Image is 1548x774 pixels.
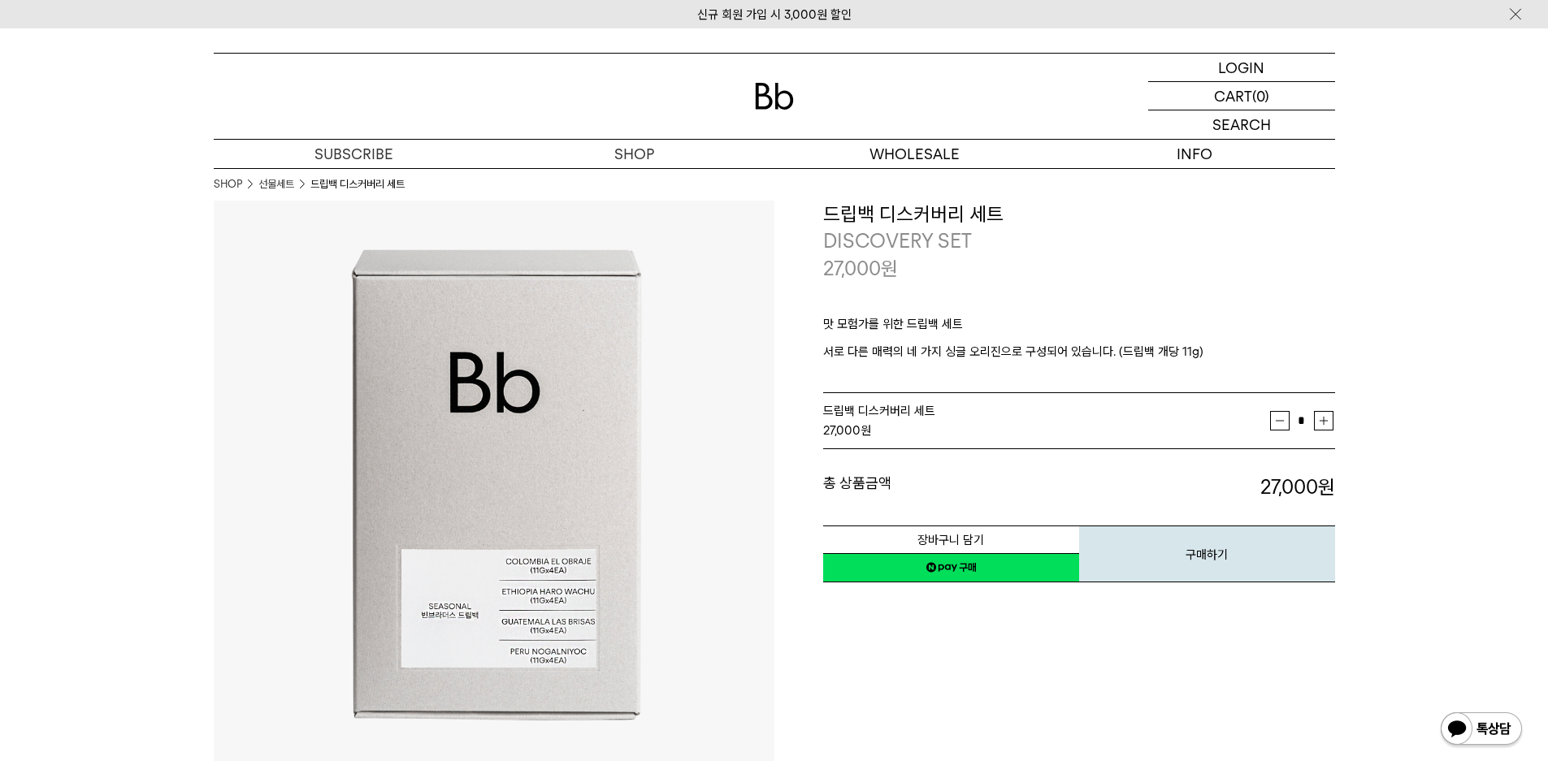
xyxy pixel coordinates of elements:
li: 드립백 디스커버리 세트 [310,176,405,192]
p: 맛 모험가를 위한 드립백 세트 [823,314,1335,342]
p: DISCOVERY SET [823,227,1335,255]
button: 증가 [1314,411,1333,430]
p: WHOLESALE [774,140,1055,168]
button: 구매하기 [1079,525,1335,582]
a: CART (0) [1148,82,1335,110]
a: 신규 회원 가입 시 3,000원 할인 [697,7,852,22]
a: 선물세트 [258,176,294,192]
span: 드립백 디스커버리 세트 [823,404,935,418]
p: 서로 다른 매력의 네 가지 싱글 오리진으로 구성되어 있습니다. (드립백 개당 11g) [823,342,1335,361]
strong: 27,000 [823,423,861,438]
a: SHOP [214,176,242,192]
p: LOGIN [1218,54,1264,81]
p: CART [1214,82,1252,110]
div: 원 [823,421,1270,440]
span: 원 [881,257,898,280]
img: 카카오톡 채널 1:1 채팅 버튼 [1439,711,1524,750]
p: INFO [1055,140,1335,168]
a: 새창 [823,553,1079,582]
img: 드립백 디스커버리 세트 [214,201,774,761]
dt: 총 상품금액 [823,473,1079,501]
img: 로고 [755,83,794,110]
h3: 드립백 디스커버리 세트 [823,201,1335,228]
p: 27,000 [823,255,898,283]
a: LOGIN [1148,54,1335,82]
p: SEARCH [1212,110,1271,139]
a: SUBSCRIBE [214,140,494,168]
button: 감소 [1270,411,1290,430]
b: 원 [1318,475,1335,499]
p: (0) [1252,82,1269,110]
button: 장바구니 담기 [823,525,1079,554]
strong: 27,000 [1260,475,1335,499]
a: SHOP [494,140,774,168]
